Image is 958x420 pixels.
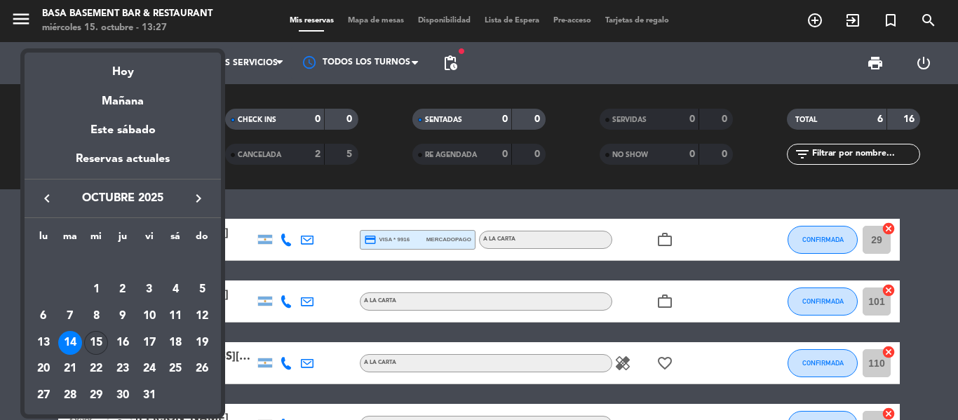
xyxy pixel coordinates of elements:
[30,303,57,330] td: 6 de octubre de 2025
[83,356,109,383] td: 22 de octubre de 2025
[189,229,215,250] th: domingo
[189,330,215,356] td: 19 de octubre de 2025
[190,358,214,381] div: 26
[137,304,161,328] div: 10
[25,111,221,150] div: Este sábado
[163,229,189,250] th: sábado
[32,358,55,381] div: 20
[34,189,60,208] button: keyboard_arrow_left
[109,330,136,356] td: 16 de octubre de 2025
[136,229,163,250] th: viernes
[163,278,187,302] div: 4
[58,331,82,355] div: 14
[84,358,108,381] div: 22
[57,382,83,409] td: 28 de octubre de 2025
[109,277,136,304] td: 2 de octubre de 2025
[137,358,161,381] div: 24
[25,82,221,111] div: Mañana
[163,304,187,328] div: 11
[137,384,161,407] div: 31
[190,190,207,207] i: keyboard_arrow_right
[163,330,189,356] td: 18 de octubre de 2025
[83,330,109,356] td: 15 de octubre de 2025
[189,277,215,304] td: 5 de octubre de 2025
[39,190,55,207] i: keyboard_arrow_left
[189,356,215,383] td: 26 de octubre de 2025
[109,356,136,383] td: 23 de octubre de 2025
[163,331,187,355] div: 18
[186,189,211,208] button: keyboard_arrow_right
[25,150,221,179] div: Reservas actuales
[30,229,57,250] th: lunes
[136,382,163,409] td: 31 de octubre de 2025
[30,250,215,277] td: OCT.
[30,356,57,383] td: 20 de octubre de 2025
[109,382,136,409] td: 30 de octubre de 2025
[32,331,55,355] div: 13
[190,304,214,328] div: 12
[163,277,189,304] td: 4 de octubre de 2025
[163,356,189,383] td: 25 de octubre de 2025
[57,356,83,383] td: 21 de octubre de 2025
[84,304,108,328] div: 8
[111,331,135,355] div: 16
[111,304,135,328] div: 9
[57,229,83,250] th: martes
[30,382,57,409] td: 27 de octubre de 2025
[109,229,136,250] th: jueves
[137,331,161,355] div: 17
[25,53,221,81] div: Hoy
[84,384,108,407] div: 29
[190,331,214,355] div: 19
[111,358,135,381] div: 23
[58,384,82,407] div: 28
[190,278,214,302] div: 5
[163,303,189,330] td: 11 de octubre de 2025
[30,330,57,356] td: 13 de octubre de 2025
[111,384,135,407] div: 30
[83,382,109,409] td: 29 de octubre de 2025
[189,303,215,330] td: 12 de octubre de 2025
[111,278,135,302] div: 2
[136,330,163,356] td: 17 de octubre de 2025
[83,303,109,330] td: 8 de octubre de 2025
[136,303,163,330] td: 10 de octubre de 2025
[32,304,55,328] div: 6
[136,277,163,304] td: 3 de octubre de 2025
[83,229,109,250] th: miércoles
[163,358,187,381] div: 25
[109,303,136,330] td: 9 de octubre de 2025
[57,330,83,356] td: 14 de octubre de 2025
[84,278,108,302] div: 1
[58,304,82,328] div: 7
[84,331,108,355] div: 15
[60,189,186,208] span: octubre 2025
[57,303,83,330] td: 7 de octubre de 2025
[136,356,163,383] td: 24 de octubre de 2025
[58,358,82,381] div: 21
[83,277,109,304] td: 1 de octubre de 2025
[137,278,161,302] div: 3
[32,384,55,407] div: 27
